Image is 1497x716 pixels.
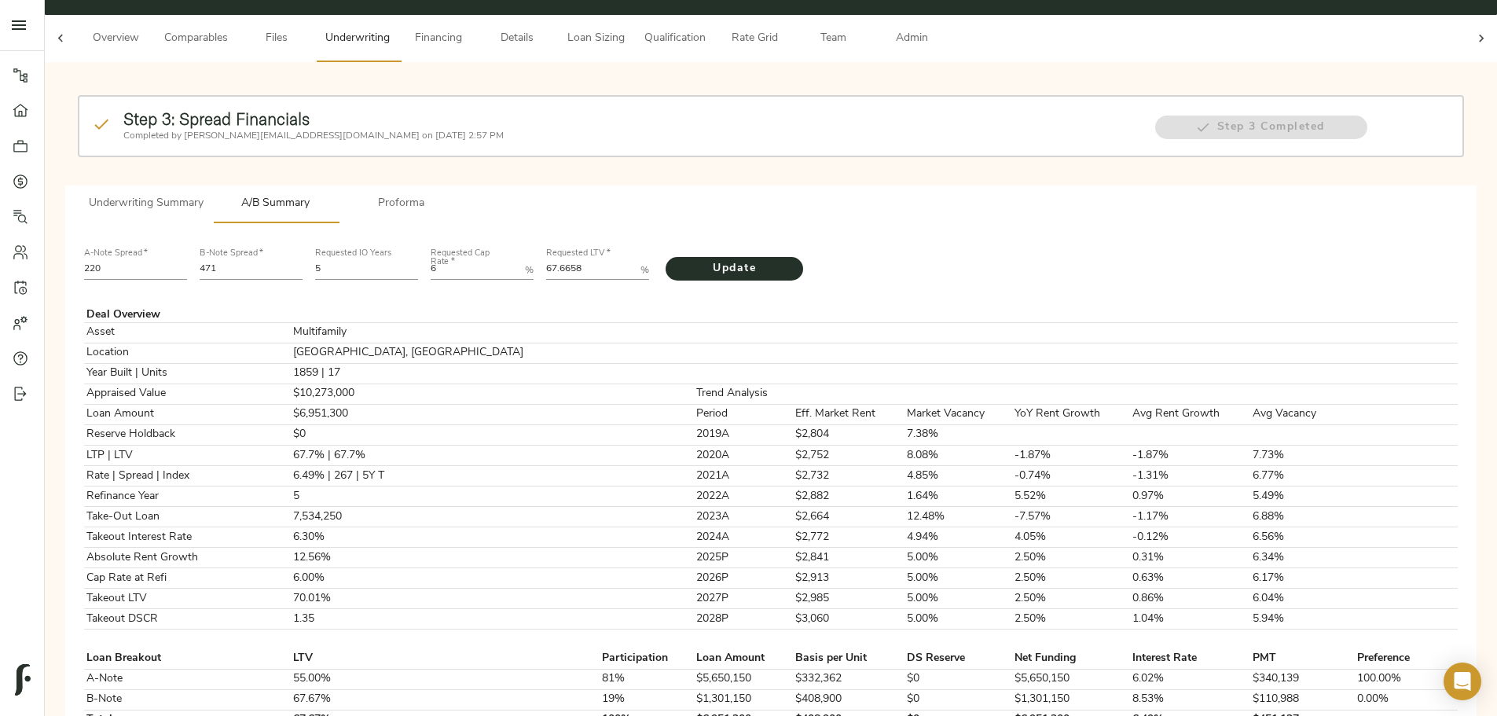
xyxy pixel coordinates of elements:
[1250,548,1355,568] td: 6.34%
[1250,446,1355,466] td: 7.73%
[1355,669,1458,689] td: 100.00%
[292,404,600,424] td: $6,951,300
[292,689,600,710] td: 67.67%
[292,384,600,404] td: $10,273,000
[84,568,292,589] td: Cap Rate at Refi
[1130,548,1250,568] td: 0.31%
[325,29,390,49] span: Underwriting
[292,363,600,384] td: 1859 | 17
[1250,466,1355,487] td: 6.77%
[1250,487,1355,507] td: 5.49%
[694,424,794,445] td: 2019A
[1250,404,1355,424] td: Avg Vacancy
[1250,649,1355,670] td: PMT
[84,424,292,445] td: Reserve Holdback
[794,568,904,589] td: $2,913
[1250,609,1355,630] td: 5.94%
[84,384,292,404] td: Appraised Value
[694,548,794,568] td: 2025P
[794,424,904,445] td: $2,804
[84,589,292,609] td: Takeout LTV
[164,29,228,49] span: Comparables
[794,446,904,466] td: $2,752
[600,649,694,670] td: Participation
[600,689,694,710] td: 19%
[1130,589,1250,609] td: 0.86%
[1130,507,1250,527] td: -1.17%
[1130,649,1250,670] td: Interest Rate
[1130,466,1250,487] td: -1.31%
[292,609,600,630] td: 1.35
[84,363,292,384] td: Year Built | Units
[694,384,794,404] td: Trend Analysis
[681,259,787,279] span: Update
[1012,649,1130,670] td: Net Funding
[794,649,904,670] td: Basis per Unit
[200,249,262,258] label: B-Note Spread
[348,194,455,214] span: Proforma
[904,527,1012,548] td: 4.94%
[1012,689,1130,710] td: $1,301,150
[794,589,904,609] td: $2,985
[15,664,31,696] img: logo
[525,263,534,277] p: %
[292,568,600,589] td: 6.00%
[292,466,600,487] td: 6.49% | 267 | 5Y T
[292,424,600,445] td: $0
[904,548,1012,568] td: 5.00%
[694,446,794,466] td: 2020A
[694,649,794,670] td: Loan Amount
[1130,689,1250,710] td: 8.53%
[694,527,794,548] td: 2024A
[904,689,1012,710] td: $0
[292,527,600,548] td: 6.30%
[794,487,904,507] td: $2,882
[1012,609,1130,630] td: 2.50%
[600,669,694,689] td: 81%
[123,108,310,129] strong: Step 3: Spread Financials
[694,589,794,609] td: 2027P
[292,446,600,466] td: 67.7% | 67.7%
[1250,689,1355,710] td: $110,988
[84,322,292,343] td: Asset
[84,548,292,568] td: Absolute Rent Growth
[292,649,600,670] td: LTV
[89,194,204,214] span: Underwriting Summary
[694,609,794,630] td: 2028P
[84,309,292,323] td: Deal Overview
[487,29,547,49] span: Details
[904,446,1012,466] td: 8.08%
[123,129,1139,143] p: Completed by [PERSON_NAME][EMAIL_ADDRESS][DOMAIN_NAME] on [DATE] 2:57 PM
[904,487,1012,507] td: 1.64%
[694,689,794,710] td: $1,301,150
[904,404,1012,424] td: Market Vacancy
[725,29,784,49] span: Rate Grid
[292,589,600,609] td: 70.01%
[1012,548,1130,568] td: 2.50%
[794,527,904,548] td: $2,772
[1012,669,1130,689] td: $5,650,150
[794,609,904,630] td: $3,060
[84,507,292,527] td: Take-Out Loan
[794,689,904,710] td: $408,900
[1012,507,1130,527] td: -7.57%
[431,249,508,266] label: Requested Cap Rate
[1250,527,1355,548] td: 6.56%
[84,609,292,630] td: Takeout DSCR
[694,507,794,527] td: 2023A
[1355,689,1458,710] td: 0.00%
[640,263,649,277] p: %
[904,507,1012,527] td: 12.48%
[84,404,292,424] td: Loan Amount
[84,649,292,670] td: Loan Breakout
[694,404,794,424] td: Period
[1130,669,1250,689] td: 6.02%
[546,249,610,258] label: Requested LTV
[1250,568,1355,589] td: 6.17%
[84,446,292,466] td: LTP | LTV
[84,527,292,548] td: Takeout Interest Rate
[292,487,600,507] td: 5
[292,322,600,343] td: Multifamily
[292,507,600,527] td: 7,534,250
[794,507,904,527] td: $2,664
